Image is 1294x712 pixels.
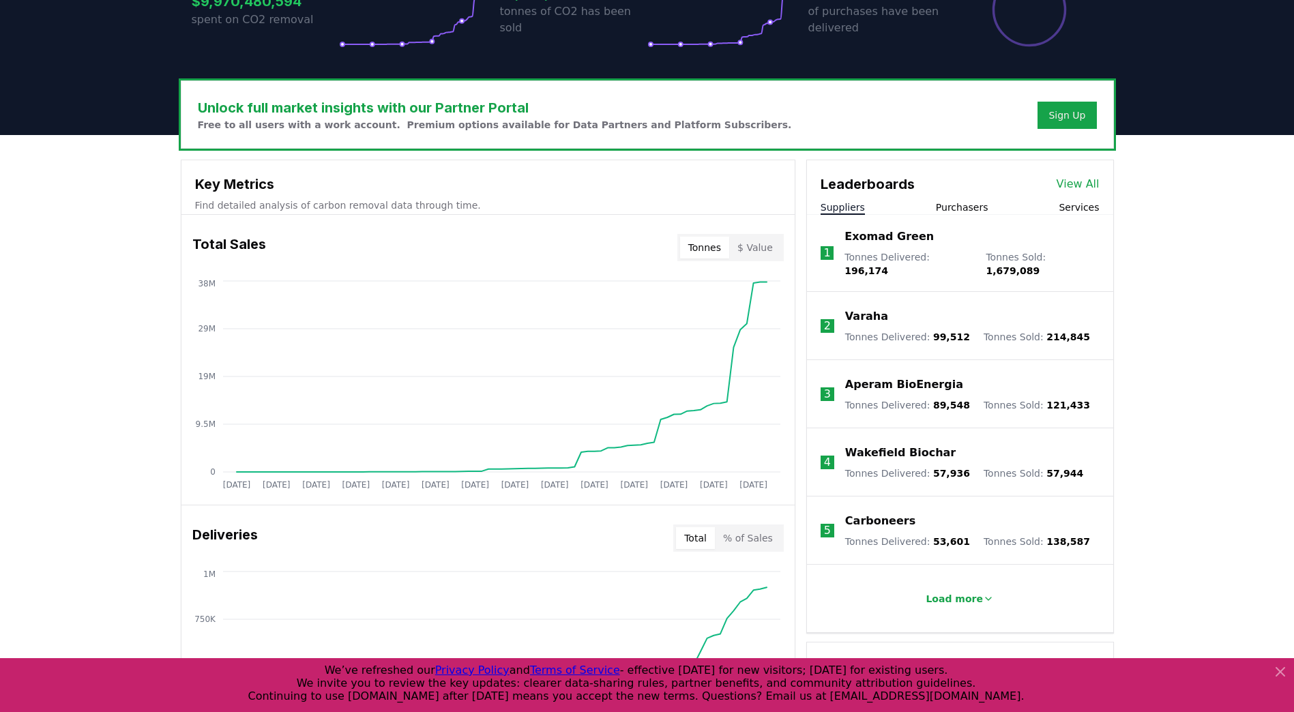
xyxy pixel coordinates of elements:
[933,536,970,547] span: 53,601
[676,527,715,549] button: Total
[845,445,956,461] a: Wakefield Biochar
[198,118,792,132] p: Free to all users with a work account. Premium options available for Data Partners and Platform S...
[1046,331,1090,342] span: 214,845
[198,279,216,288] tspan: 38M
[540,480,568,490] tspan: [DATE]
[824,454,831,471] p: 4
[845,330,970,344] p: Tonnes Delivered :
[933,468,970,479] span: 57,936
[984,466,1083,480] p: Tonnes Sold :
[422,480,450,490] tspan: [DATE]
[845,513,915,529] a: Carboneers
[302,480,330,490] tspan: [DATE]
[1046,468,1083,479] span: 57,944
[203,569,216,579] tspan: 1M
[195,419,215,429] tspan: 9.5M
[620,480,648,490] tspan: [DATE]
[1046,536,1090,547] span: 138,587
[192,524,258,552] h3: Deliveries
[933,400,970,411] span: 89,548
[845,398,970,412] p: Tonnes Delivered :
[680,237,729,258] button: Tonnes
[845,308,888,325] a: Varaha
[933,331,970,342] span: 99,512
[195,198,781,212] p: Find detailed analysis of carbon removal data through time.
[198,98,792,118] h3: Unlock full market insights with our Partner Portal
[700,480,728,490] tspan: [DATE]
[926,592,983,606] p: Load more
[210,467,216,477] tspan: 0
[844,250,972,278] p: Tonnes Delivered :
[198,372,216,381] tspan: 19M
[1057,176,1100,192] a: View All
[192,12,339,28] p: spent on CO2 removal
[986,250,1099,278] p: Tonnes Sold :
[660,480,688,490] tspan: [DATE]
[821,174,915,194] h3: Leaderboards
[824,318,831,334] p: 2
[844,228,934,245] a: Exomad Green
[198,324,216,333] tspan: 29M
[342,480,370,490] tspan: [DATE]
[500,3,647,36] p: tonnes of CO2 has been sold
[984,330,1090,344] p: Tonnes Sold :
[845,535,970,548] p: Tonnes Delivered :
[915,585,1005,612] button: Load more
[1059,201,1099,214] button: Services
[192,234,266,261] h3: Total Sales
[501,480,529,490] tspan: [DATE]
[715,527,781,549] button: % of Sales
[1048,108,1085,122] a: Sign Up
[824,522,831,539] p: 5
[845,376,963,393] a: Aperam BioEnergia
[580,480,608,490] tspan: [DATE]
[1046,400,1090,411] span: 121,433
[381,480,409,490] tspan: [DATE]
[823,245,830,261] p: 1
[729,237,781,258] button: $ Value
[824,386,831,402] p: 3
[984,535,1090,548] p: Tonnes Sold :
[1038,102,1096,129] button: Sign Up
[986,265,1040,276] span: 1,679,089
[194,614,216,624] tspan: 750K
[262,480,290,490] tspan: [DATE]
[821,201,865,214] button: Suppliers
[936,201,988,214] button: Purchasers
[808,3,956,36] p: of purchases have been delivered
[845,466,970,480] p: Tonnes Delivered :
[984,398,1090,412] p: Tonnes Sold :
[461,480,489,490] tspan: [DATE]
[844,265,888,276] span: 196,174
[739,480,767,490] tspan: [DATE]
[195,174,781,194] h3: Key Metrics
[222,480,250,490] tspan: [DATE]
